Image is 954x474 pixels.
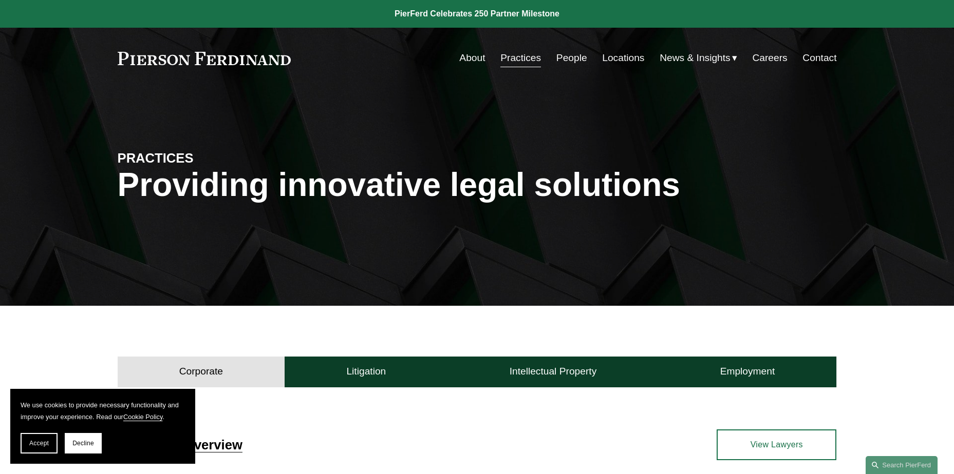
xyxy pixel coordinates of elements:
a: Practices [500,48,541,68]
span: News & Insights [660,49,731,67]
section: Cookie banner [10,389,195,464]
h1: Providing innovative legal solutions [118,166,837,204]
a: Search this site [866,456,938,474]
a: View Lawyers [717,429,836,460]
h4: Intellectual Property [510,365,597,378]
a: folder dropdown [660,48,737,68]
h4: PRACTICES [118,150,297,166]
p: We use cookies to provide necessary functionality and improve your experience. Read our . [21,399,185,423]
h4: Corporate [179,365,223,378]
span: Accept [29,440,49,447]
a: Corporate Overview [118,438,242,452]
a: Contact [802,48,836,68]
a: Careers [752,48,787,68]
button: Decline [65,433,102,453]
h4: Litigation [346,365,386,378]
h4: Employment [720,365,775,378]
a: Cookie Policy [123,413,163,421]
a: People [556,48,587,68]
span: Decline [72,440,94,447]
button: Accept [21,433,58,453]
a: Locations [602,48,644,68]
a: About [459,48,485,68]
